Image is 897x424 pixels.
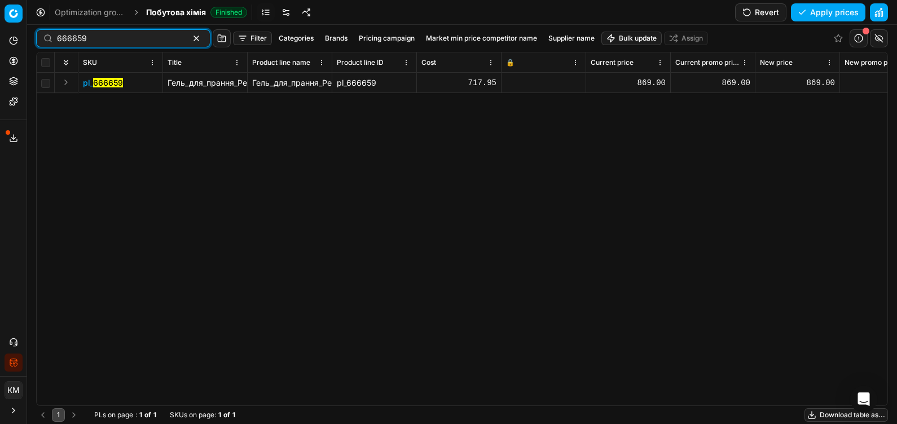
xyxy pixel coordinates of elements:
div: 869.00 [591,77,666,89]
span: PLs on page [94,410,133,419]
strong: 1 [218,410,221,419]
nav: pagination [36,408,81,422]
button: Categories [274,32,318,45]
button: Pricing campaign [354,32,419,45]
div: 869.00 [760,77,835,89]
button: Brands [320,32,352,45]
button: Assign [664,32,708,45]
span: SKUs on page : [170,410,216,419]
div: Open Intercom Messenger [850,386,877,413]
button: Market min price competitor name [421,32,542,45]
span: pl_ [83,77,123,89]
div: 717.95 [421,77,496,89]
div: Гель_для_прання_Persil_Color_4.5_л,_100_циклів_прання [252,77,327,89]
strong: of [223,410,230,419]
span: Побутова хіміяFinished [146,7,247,18]
mark: 666659 [93,78,123,87]
span: Побутова хімія [146,7,206,18]
a: Optimization groups [55,7,127,18]
span: SKU [83,58,97,67]
span: Гель_для_прання_Persil_Color_4.5_л,_100_циклів_прання [168,78,378,87]
span: Product line name [252,58,310,67]
span: Title [168,58,182,67]
span: Current promo price [675,58,739,67]
strong: 1 [153,410,156,419]
span: New price [760,58,793,67]
span: Finished [210,7,247,18]
button: КM [5,381,23,399]
button: Download table as... [804,408,888,422]
span: КM [5,382,22,399]
div: : [94,410,156,419]
span: Cost [421,58,436,67]
button: Go to previous page [36,408,50,422]
span: 🔒 [506,58,515,67]
button: Filter [233,32,272,45]
button: Revert [735,3,786,21]
button: Bulk update [601,32,662,45]
button: pl_666659 [83,77,123,89]
div: pl_666659 [337,77,412,89]
button: Go to next page [67,408,81,422]
button: Expand [59,76,73,89]
input: Search by SKU or title [57,33,181,44]
strong: 1 [139,410,142,419]
span: Product line ID [337,58,384,67]
button: Supplier name [544,32,599,45]
button: Apply prices [791,3,865,21]
strong: 1 [232,410,235,419]
span: Current price [591,58,634,67]
div: 869.00 [675,77,750,89]
strong: of [144,410,151,419]
button: Expand all [59,56,73,69]
nav: breadcrumb [55,7,247,18]
button: 1 [52,408,65,422]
